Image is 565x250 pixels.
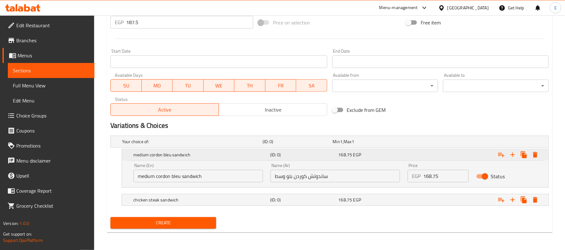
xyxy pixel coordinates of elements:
[347,106,386,114] span: Exclude from GEM
[16,112,89,119] span: Choice Groups
[296,79,327,92] button: SA
[496,149,507,160] button: Add choice group
[133,170,263,182] input: Enter name En
[110,79,141,92] button: SU
[8,78,94,93] a: Full Menu View
[333,138,340,146] span: Min
[122,194,548,206] div: Expand
[113,105,216,114] span: Active
[16,37,89,44] span: Branches
[133,197,268,203] h5: chicken steak sandwich
[142,79,173,92] button: MO
[421,19,441,26] span: Free item
[110,217,216,229] button: Create
[115,18,124,26] p: EGP
[111,136,548,147] div: Expand
[352,138,354,146] span: 1
[3,230,32,238] span: Get support on:
[16,142,89,149] span: Promotions
[16,172,89,180] span: Upsell
[507,194,518,206] button: Add new choice
[270,152,336,158] h5: (ID: 0)
[110,103,219,116] button: Active
[273,19,310,26] span: Price on selection
[3,236,43,244] a: Support.OpsPlatform
[379,4,418,12] div: Menu-management
[3,183,94,198] a: Coverage Report
[16,157,89,164] span: Menu disclaimer
[122,149,548,160] div: Expand
[496,194,507,206] button: Add choice group
[3,123,94,138] a: Coupons
[3,33,94,48] a: Branches
[263,138,330,145] h5: (ID: 0)
[443,80,549,92] div: ​
[16,202,89,210] span: Grocery Checklist
[8,63,94,78] a: Sections
[340,138,343,146] span: 1
[3,198,94,213] a: Grocery Checklist
[338,196,352,204] span: 168.75
[3,48,94,63] a: Menus
[3,168,94,183] a: Upsell
[175,81,201,90] span: TU
[353,151,361,159] span: EGP
[530,149,541,160] button: Delete medium cordon bleu sandwich
[115,219,211,227] span: Create
[144,81,170,90] span: MO
[16,22,89,29] span: Edit Restaurant
[16,127,89,134] span: Coupons
[219,103,327,116] button: Inactive
[265,79,296,92] button: FR
[270,197,336,203] h5: (ID: 0)
[234,79,265,92] button: TH
[221,105,325,114] span: Inactive
[237,81,263,90] span: TH
[173,79,204,92] button: TU
[554,4,557,11] span: E
[3,108,94,123] a: Choice Groups
[206,81,232,90] span: WE
[13,82,89,89] span: Full Menu View
[332,80,438,92] div: ​
[338,151,352,159] span: 168.75
[18,52,89,59] span: Menus
[507,149,518,160] button: Add new choice
[518,149,530,160] button: Clone new choice
[3,219,19,227] span: Version:
[8,93,94,108] a: Edit Menu
[3,153,94,168] a: Menu disclaimer
[270,170,400,182] input: Enter name Ar
[423,170,468,182] input: Please enter price
[353,196,361,204] span: EGP
[518,194,530,206] button: Clone new choice
[13,67,89,74] span: Sections
[299,81,325,90] span: SA
[530,194,541,206] button: Delete chicken steak sandwich
[344,138,351,146] span: Max
[19,219,29,227] span: 1.0.0
[3,18,94,33] a: Edit Restaurant
[204,79,235,92] button: WE
[268,81,294,90] span: FR
[447,4,489,11] div: [GEOGRAPHIC_DATA]
[110,121,549,130] h2: Variations & Choices
[16,187,89,195] span: Coverage Report
[133,152,268,158] h5: medium cordon bleu sandwich
[491,173,505,180] span: Status
[333,138,401,145] div: ,
[13,97,89,104] span: Edit Menu
[126,16,253,29] input: Please enter price
[3,138,94,153] a: Promotions
[113,81,139,90] span: SU
[412,172,421,180] p: EGP
[122,138,260,145] h5: Your choice of:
